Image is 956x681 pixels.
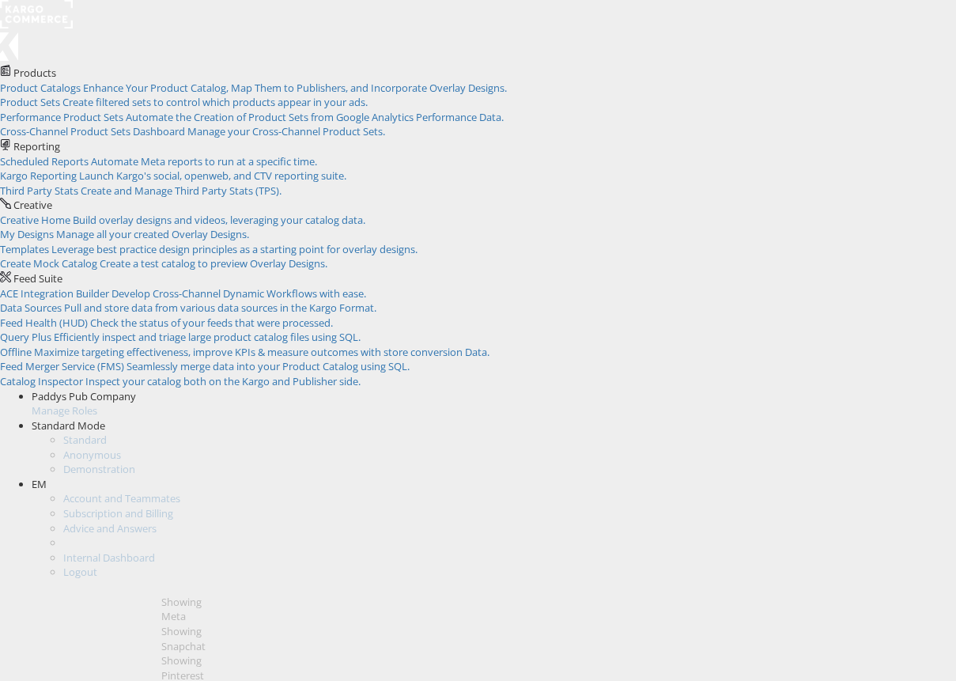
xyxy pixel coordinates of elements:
span: Automate Meta reports to run at a specific time. [91,154,317,168]
span: EM [32,477,47,491]
span: Paddys Pub Company [32,389,136,403]
span: Create and Manage Third Party Stats (TPS). [81,183,282,198]
span: Pull and store data from various data sources in the Kargo Format. [64,301,376,315]
div: Showing [161,624,945,639]
span: Efficiently inspect and triage large product catalog files using SQL. [54,330,361,344]
span: Check the status of your feeds that were processed. [90,316,333,330]
a: Subscription and Billing [63,506,173,520]
span: Maximize targeting effectiveness, improve KPIs & measure outcomes with store conversion Data. [34,345,489,359]
span: Manage your Cross-Channel Product Sets. [187,124,385,138]
span: Creative [13,198,52,212]
a: Demonstration [63,462,135,476]
span: Leverage best practice design principles as a starting point for overlay designs. [51,242,418,256]
span: Enhance Your Product Catalog, Map Them to Publishers, and Incorporate Overlay Designs. [83,81,507,95]
a: Logout [63,565,97,579]
div: Showing [161,653,945,668]
span: Seamlessly merge data into your Product Catalog using SQL. [127,359,410,373]
a: Manage Roles [32,403,97,418]
span: Standard Mode [32,418,105,433]
a: Standard [63,433,107,447]
span: Feed Suite [13,271,62,286]
span: Reporting [13,139,60,153]
span: Build overlay designs and videos, leveraging your catalog data. [73,213,365,227]
a: Advice and Answers [63,521,157,535]
a: Anonymous [63,448,121,462]
span: Create filtered sets to control which products appear in your ads. [62,95,368,109]
span: Develop Cross-Channel Dynamic Workflows with ease. [111,286,366,301]
span: Launch Kargo's social, openweb, and CTV reporting suite. [79,168,346,183]
div: Meta [161,609,945,624]
span: Manage all your created Overlay Designs. [56,227,249,241]
span: Products [13,66,56,80]
div: Showing [161,595,945,610]
div: Snapchat [161,639,945,654]
span: Automate the Creation of Product Sets from Google Analytics Performance Data. [126,110,504,124]
a: Internal Dashboard [63,550,155,565]
a: Account and Teammates [63,491,180,505]
span: Inspect your catalog both on the Kargo and Publisher side. [85,374,361,388]
span: Create a test catalog to preview Overlay Designs. [100,256,327,271]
